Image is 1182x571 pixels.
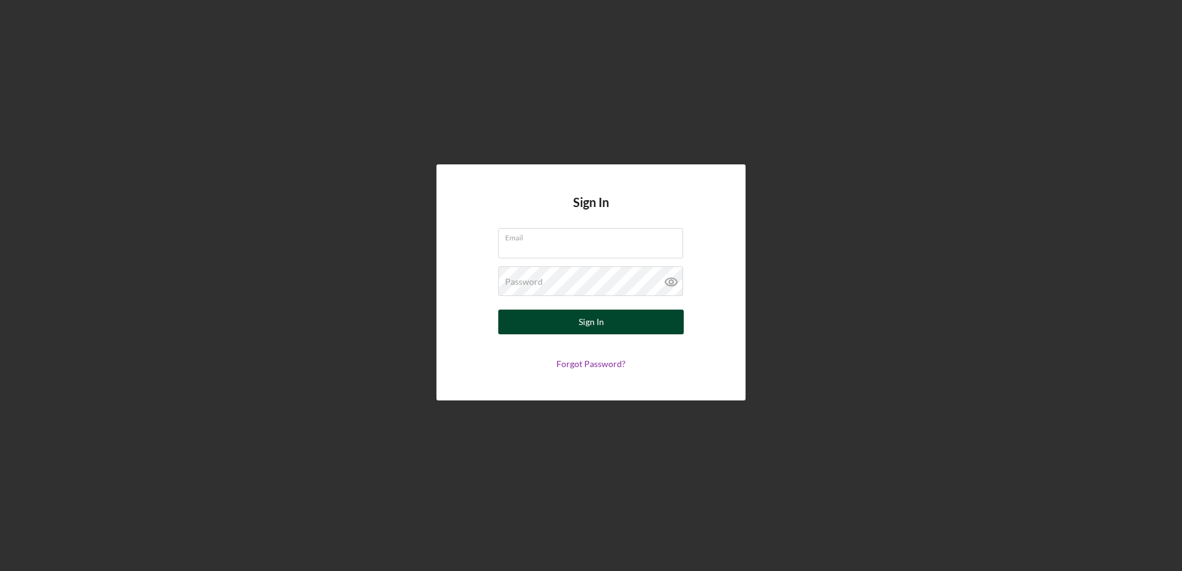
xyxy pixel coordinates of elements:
div: Sign In [579,310,604,334]
button: Sign In [498,310,684,334]
h4: Sign In [573,195,609,228]
label: Email [505,229,683,242]
a: Forgot Password? [556,358,626,369]
label: Password [505,277,543,287]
